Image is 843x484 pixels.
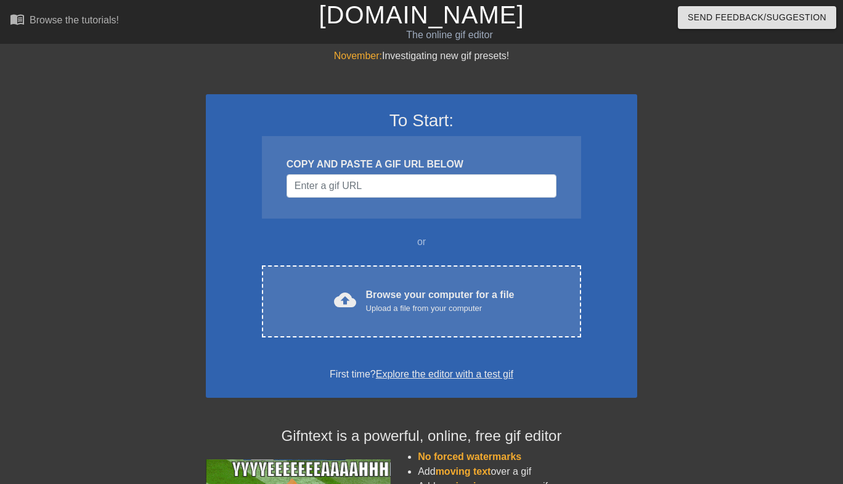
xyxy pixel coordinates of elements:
a: [DOMAIN_NAME] [319,1,524,28]
span: November: [334,50,382,61]
div: Browse your computer for a file [366,288,515,315]
span: Send Feedback/Suggestion [688,10,826,25]
h3: To Start: [222,110,621,131]
h4: Gifntext is a powerful, online, free gif editor [206,427,637,445]
div: First time? [222,367,621,382]
div: Upload a file from your computer [366,302,515,315]
span: No forced watermarks [418,451,521,462]
span: moving text [436,466,491,477]
span: menu_book [10,12,25,26]
span: cloud_upload [334,289,356,311]
div: Investigating new gif presets! [206,49,637,63]
button: Send Feedback/Suggestion [678,6,836,29]
input: Username [287,174,556,198]
div: Browse the tutorials! [30,15,119,25]
div: The online gif editor [287,28,612,42]
div: COPY AND PASTE A GIF URL BELOW [287,157,556,172]
div: or [238,235,605,249]
a: Explore the editor with a test gif [376,369,513,379]
li: Add over a gif [418,464,637,479]
a: Browse the tutorials! [10,12,119,31]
